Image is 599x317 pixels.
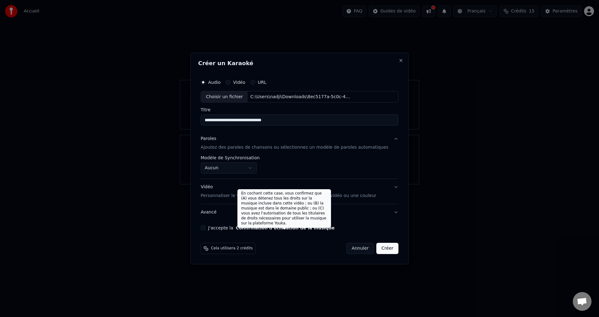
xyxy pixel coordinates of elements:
p: Personnaliser le vidéo de karaoké : utiliser une image, une vidéo ou une couleur [201,193,376,199]
label: Audio [208,80,221,84]
button: Annuler [346,243,374,254]
label: URL [258,80,266,84]
label: Titre [201,108,398,112]
button: ParolesAjoutez des paroles de chansons ou sélectionnez un modèle de paroles automatiques [201,131,398,156]
div: Paroles [201,136,216,142]
button: VidéoPersonnaliser le vidéo de karaoké : utiliser une image, une vidéo ou une couleur [201,179,398,204]
button: Créer [377,243,398,254]
div: Choisir un fichier [201,91,248,103]
button: Avancé [201,204,398,220]
div: C:\Users\nadji\Downloads\8ec5177a-5c0c-42eb-b1b3-e4cc3532ca69.mp3 [248,94,354,100]
div: En cochant cette case, vous confirmez que (A) vous détenez tous les droits sur la musique incluse... [237,189,331,228]
label: Vidéo [233,80,245,84]
h2: Créer un Karaoké [198,60,401,66]
label: J'accepte la [208,226,334,230]
div: ParolesAjoutez des paroles de chansons ou sélectionnez un modèle de paroles automatiques [201,156,398,179]
span: Cela utilisera 2 crédits [211,246,253,251]
div: Vidéo [201,184,376,199]
label: Modèle de Synchronisation [201,156,260,160]
button: J'accepte la [236,226,335,230]
p: Ajoutez des paroles de chansons ou sélectionnez un modèle de paroles automatiques [201,145,388,151]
